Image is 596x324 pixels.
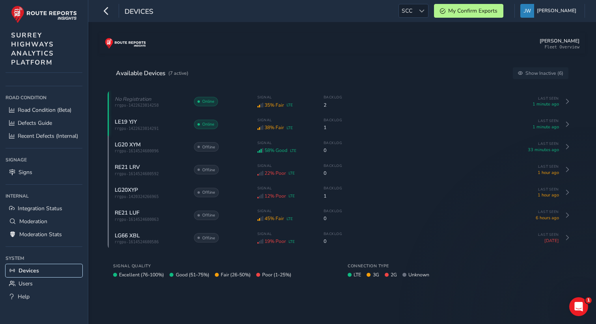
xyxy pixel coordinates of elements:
span: LTE [289,193,295,198]
span: rrgpu-1422623014258 [115,103,186,107]
span: Integration Status [18,205,62,212]
a: Integration Status [6,202,82,215]
span: Last Seen [520,141,559,146]
span: LG20 XYM [115,141,141,148]
span: No Registration [115,96,151,103]
span: Unknown [408,272,429,278]
span: Signal [257,231,313,236]
a: Signs [6,166,82,179]
button: Show Inactive (6) [513,67,569,79]
span: Fair (26-50%) [221,272,251,278]
span: Poor (1-25%) [262,272,291,278]
span: Signal [257,186,313,191]
span: Moderation [19,218,47,225]
a: Recent Defects (Internal) [6,130,82,143]
span: Last Seen [520,96,559,101]
div: Connection Type [348,263,571,269]
span: Backlog [324,118,343,122]
span: [PERSON_NAME] [537,4,576,18]
span: LTE [289,170,295,176]
span: LE19 YJY [115,118,137,126]
span: Backlog [324,95,343,100]
span: 6 hours ago [520,215,559,221]
span: Signal [257,209,313,213]
div: System [6,252,82,264]
span: Backlog [324,163,343,168]
a: Help [6,290,82,303]
span: Signal [257,95,313,100]
span: 2 [324,102,343,108]
span: 0 [324,238,343,244]
a: Defects Guide [6,117,82,130]
img: diamond-layout [520,4,534,18]
span: Devices [125,7,153,18]
span: Road Condition (Beta) [18,106,71,114]
span: Backlog [324,231,343,236]
button: [PERSON_NAME] [520,4,579,18]
span: 0 [324,170,343,176]
span: Offline [202,144,215,150]
span: Users [19,280,33,287]
a: Moderation [6,215,82,228]
span: LTE [354,272,361,278]
span: Excellent (76-100%) [119,272,164,278]
span: Signal [257,141,313,145]
span: Backlog [324,209,343,213]
span: LTE [287,216,293,221]
span: Backlog [324,141,343,145]
span: Offline [202,212,215,218]
div: Internal [6,190,82,202]
button: My Confirm Exports [434,4,503,18]
span: 22% Poor [264,170,286,176]
span: SURREY HIGHWAYS ANALYTICS PLATFORM [11,31,54,67]
div: Signage [6,154,82,166]
span: 1 hour ago [520,170,559,176]
div: Available Devices [116,69,188,78]
span: My Confirm Exports [448,7,497,15]
span: [DATE] [520,238,559,244]
span: LG66 XBL [115,232,140,239]
span: 1 minute ago [520,101,559,107]
span: 0 [324,215,343,222]
span: 1 [585,297,592,304]
a: Moderation Stats [6,228,82,241]
span: Signal [257,118,313,122]
div: Fleet Overview [544,44,579,49]
span: RE21 LRV [115,163,140,171]
span: Offline [202,189,215,195]
span: rrgpu-1422623014291 [115,126,186,131]
span: Show Inactive (6) [525,70,563,76]
span: LTE [287,125,293,130]
span: 38% Fair [264,124,284,131]
iframe: Intercom live chat [569,297,588,316]
span: 12% Poor [264,193,286,199]
span: Offline [202,167,215,173]
span: Devices [19,267,39,274]
span: LTE [287,102,293,107]
span: 3G [373,272,379,278]
span: Last Seen [520,118,559,123]
span: 2G [391,272,397,278]
span: rrgpu-1614524600096 [115,149,186,153]
span: rrgpu-1614524600592 [115,172,186,176]
span: 58% Good [264,147,287,154]
span: Online [202,121,214,127]
span: Defects Guide [18,119,52,127]
span: Last Seen [520,164,559,169]
a: Users [6,277,82,290]
a: Devices [6,264,82,277]
span: Help [18,293,30,300]
img: rr logo [11,6,77,23]
span: Moderation Stats [19,231,62,238]
div: Signal Quality [113,263,337,269]
a: Road Condition (Beta) [6,104,82,117]
span: Last Seen [520,187,559,192]
span: Signal [257,163,313,168]
span: Last Seen [520,232,559,237]
span: 1 [324,124,343,131]
span: rrgpu-1614524600586 [115,240,186,244]
span: rrgpu-1614524600063 [115,217,186,222]
span: Online [202,98,214,104]
span: 33 minutes ago [520,147,559,153]
span: 19% Poor [264,238,286,244]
